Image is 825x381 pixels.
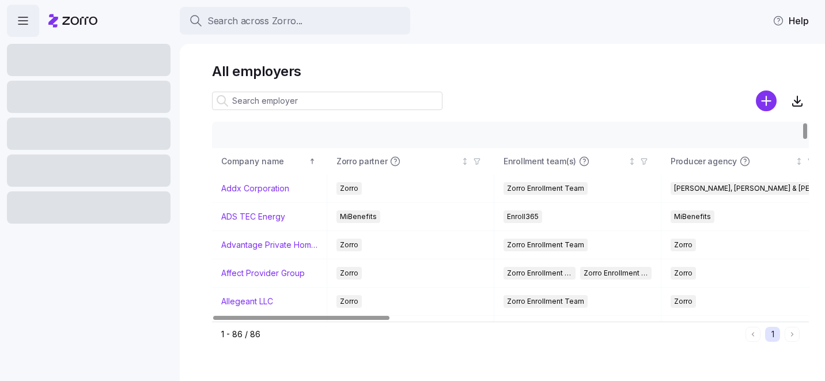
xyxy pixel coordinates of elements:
[340,295,358,308] span: Zorro
[340,210,377,223] span: MiBenefits
[336,156,387,167] span: Zorro partner
[674,239,692,251] span: Zorro
[221,239,317,251] a: Advantage Private Home Care
[507,295,584,308] span: Zorro Enrollment Team
[765,327,780,342] button: 1
[340,182,358,195] span: Zorro
[221,267,305,279] a: Affect Provider Group
[756,90,777,111] svg: add icon
[221,183,289,194] a: Addx Corporation
[340,267,358,280] span: Zorro
[308,157,316,165] div: Sorted ascending
[212,62,809,80] h1: All employers
[773,14,809,28] span: Help
[674,267,692,280] span: Zorro
[507,210,539,223] span: Enroll365
[340,239,358,251] span: Zorro
[494,148,661,175] th: Enrollment team(s)Not sorted
[221,211,285,222] a: ADS TEC Energy
[221,155,306,168] div: Company name
[795,157,803,165] div: Not sorted
[221,296,273,307] a: Allegeant LLC
[207,14,302,28] span: Search across Zorro...
[507,239,584,251] span: Zorro Enrollment Team
[785,327,800,342] button: Next page
[461,157,469,165] div: Not sorted
[221,329,741,340] div: 1 - 86 / 86
[180,7,410,35] button: Search across Zorro...
[507,182,584,195] span: Zorro Enrollment Team
[212,92,442,110] input: Search employer
[504,156,576,167] span: Enrollment team(s)
[212,148,327,175] th: Company nameSorted ascending
[763,9,818,32] button: Help
[584,267,649,280] span: Zorro Enrollment Experts
[327,148,494,175] th: Zorro partnerNot sorted
[671,156,737,167] span: Producer agency
[674,295,692,308] span: Zorro
[674,210,711,223] span: MiBenefits
[628,157,636,165] div: Not sorted
[745,327,760,342] button: Previous page
[507,267,572,280] span: Zorro Enrollment Team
